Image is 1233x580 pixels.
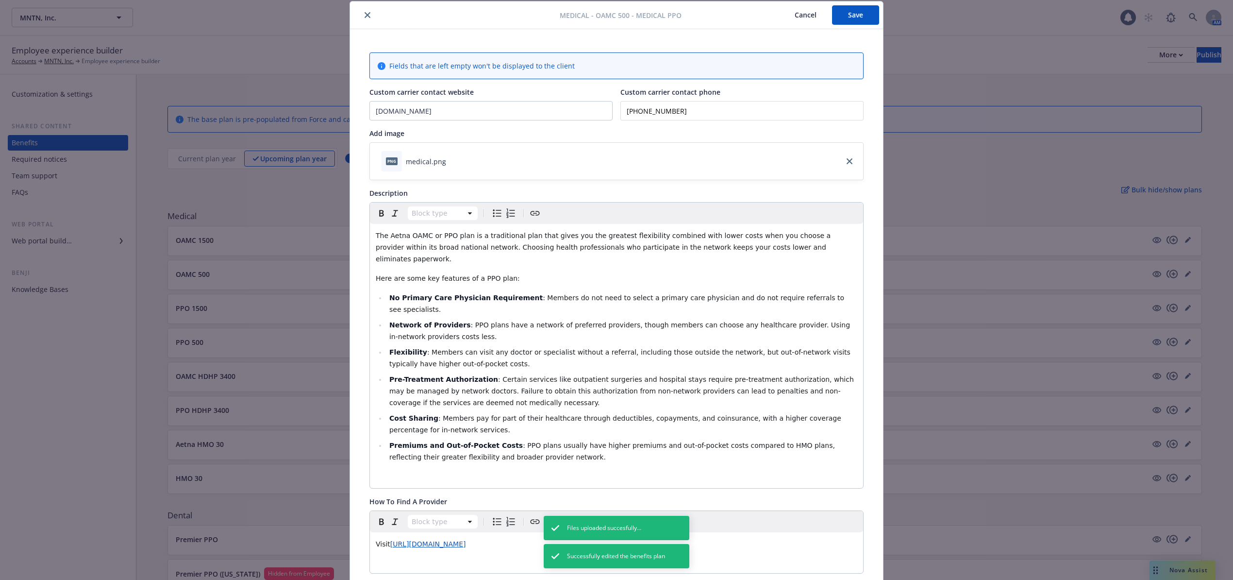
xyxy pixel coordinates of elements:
[369,497,447,506] span: How To Find A Provider
[389,294,543,302] strong: No Primary Care Physician Requirement
[375,515,388,529] button: Bold
[362,9,373,21] button: close
[369,188,408,198] span: Description
[528,515,542,529] button: Create link
[388,206,402,220] button: Italic
[567,524,641,532] span: Files uploaded succesfully...
[406,156,446,167] div: medical.png
[389,442,523,449] strong: Premiums and Out-of-Pocket Costs
[369,129,404,138] span: Add image
[560,10,682,20] span: Medical - OAMC 500 - Medical PPO
[389,321,852,341] span: : PPO plans have a network of preferred providers, though members can choose any healthcare provi...
[375,206,388,220] button: Bold
[408,515,478,529] button: Block type
[376,232,833,263] span: The Aetna OAMC or PPO plan is a traditional plan that gives you the greatest flexibility combined...
[389,414,438,422] strong: Cost Sharing
[504,206,517,220] button: Numbered list
[528,206,542,220] button: Create link
[450,156,458,167] button: download file
[620,101,864,120] input: Add custom carrier contact phone
[389,61,575,71] span: Fields that are left empty won't be displayed to the client
[389,375,498,383] strong: Pre-Treatment Authorization
[389,442,837,461] span: : PPO plans usually have higher premiums and out-of-pocket costs compared to HMO plans, reflectin...
[490,206,517,220] div: toggle group
[844,155,855,167] a: close
[390,540,466,548] a: [URL][DOMAIN_NAME]
[370,102,612,120] input: Add custom carrier contact website
[832,5,879,25] button: Save
[388,515,402,529] button: Italic
[389,375,856,407] span: : Certain services like outpatient surgeries and hospital stays require pre-treatment authorizati...
[376,274,520,282] span: Here are some key features of a PPO plan:
[620,87,720,97] span: Custom carrier contact phone
[389,348,852,368] span: : Members can visit any doctor or specialist without a referral, including those outside the netw...
[389,414,843,434] span: : Members pay for part of their healthcare through deductibles, copayments, and coinsurance, with...
[490,206,504,220] button: Bulleted list
[376,540,390,548] span: Visit
[386,157,398,165] span: png
[370,532,863,556] div: editable markdown
[779,5,832,25] button: Cancel
[389,321,471,329] strong: Network of Providers
[408,206,478,220] button: Block type
[567,552,665,561] span: Successfully edited the benefits plan
[490,515,517,529] div: toggle group
[504,515,517,529] button: Numbered list
[389,294,847,313] span: : Members do not need to select a primary care physician and do not require referrals to see spec...
[389,348,427,356] strong: Flexibility
[490,515,504,529] button: Bulleted list
[370,224,863,488] div: editable markdown
[369,87,474,97] span: Custom carrier contact website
